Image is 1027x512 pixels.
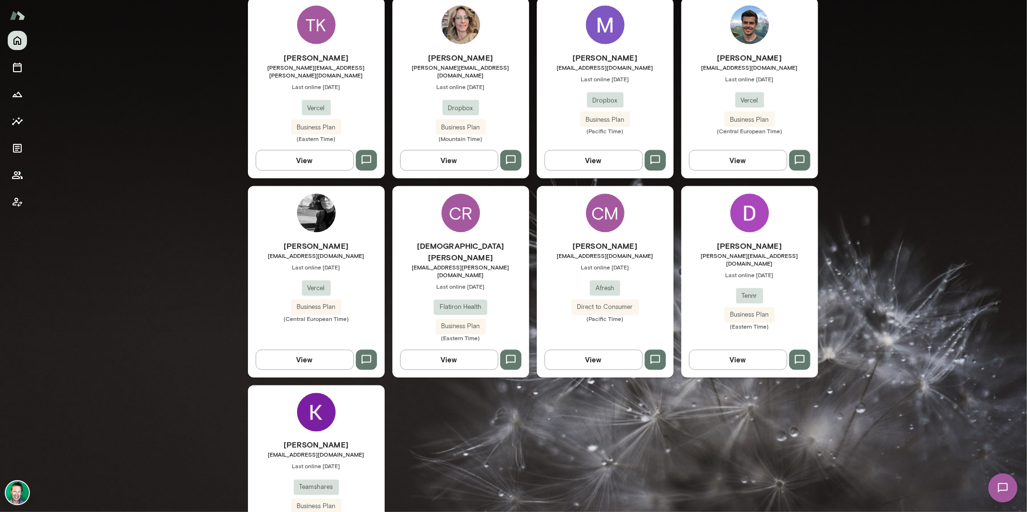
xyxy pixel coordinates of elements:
span: Dropbox [442,103,479,113]
span: (Eastern Time) [681,323,818,331]
span: [PERSON_NAME][EMAIL_ADDRESS][PERSON_NAME][DOMAIN_NAME] [248,64,385,79]
span: Business Plan [725,310,775,320]
span: Vercel [302,283,331,293]
span: Vercel [735,96,764,105]
img: Mento [10,6,25,25]
button: View [689,350,787,370]
span: (Central European Time) [248,315,385,323]
span: Last online [DATE] [681,271,818,279]
span: [PERSON_NAME][EMAIL_ADDRESS][DOMAIN_NAME] [392,64,529,79]
button: View [256,150,354,170]
span: Last online [DATE] [248,462,385,470]
h6: [PERSON_NAME] [248,240,385,252]
div: CM [586,194,624,232]
button: Members [8,166,27,185]
span: (Eastern Time) [248,135,385,142]
h6: [PERSON_NAME] [248,52,385,64]
button: View [545,150,643,170]
span: Business Plan [725,115,775,125]
button: View [400,150,498,170]
span: Last online [DATE] [248,263,385,271]
span: Business Plan [580,115,630,125]
span: Last online [DATE] [392,282,529,290]
span: (Mountain Time) [392,135,529,142]
span: [EMAIL_ADDRESS][DOMAIN_NAME] [537,252,674,259]
h6: [PERSON_NAME] [537,52,674,64]
span: Teamshares [294,483,339,492]
img: Kristina Nazmutdinova [297,393,336,432]
img: Bel Curcio [297,194,336,232]
span: Direct to Consumer [572,303,639,312]
button: View [545,350,643,370]
button: Insights [8,112,27,131]
span: Last online [DATE] [537,75,674,83]
span: Vercel [302,103,331,113]
span: (Pacific Time) [537,127,674,135]
img: Brian Lawrence [6,481,29,504]
span: (Eastern Time) [392,334,529,342]
button: View [689,150,787,170]
span: [EMAIL_ADDRESS][DOMAIN_NAME] [681,64,818,71]
img: Mark Shuster [586,6,624,44]
span: Business Plan [436,123,486,132]
button: Client app [8,192,27,212]
button: View [400,350,498,370]
button: Home [8,31,27,50]
span: Business Plan [291,303,341,312]
img: Chris Widmaier [730,6,769,44]
span: Last online [DATE] [681,75,818,83]
span: [PERSON_NAME][EMAIL_ADDRESS][DOMAIN_NAME] [681,252,818,267]
button: Growth Plan [8,85,27,104]
span: Last online [DATE] [248,83,385,90]
span: (Pacific Time) [537,315,674,323]
img: Daniel Guillen [730,194,769,232]
button: View [256,350,354,370]
span: [EMAIL_ADDRESS][PERSON_NAME][DOMAIN_NAME] [392,263,529,279]
div: CR [442,194,480,232]
span: Business Plan [291,502,341,512]
h6: [DEMOGRAPHIC_DATA][PERSON_NAME] [392,240,529,263]
div: TK [297,6,336,44]
span: Dropbox [587,96,624,105]
span: [EMAIL_ADDRESS][DOMAIN_NAME] [537,64,674,71]
span: Last online [DATE] [537,263,674,271]
span: Business Plan [436,322,486,332]
h6: [PERSON_NAME] [248,439,385,451]
span: (Central European Time) [681,127,818,135]
span: Last online [DATE] [392,83,529,90]
span: Business Plan [291,123,341,132]
img: Barb Adams [442,6,480,44]
h6: [PERSON_NAME] [537,240,674,252]
h6: [PERSON_NAME] [681,240,818,252]
span: [EMAIL_ADDRESS][DOMAIN_NAME] [248,451,385,459]
button: Documents [8,139,27,158]
span: [EMAIL_ADDRESS][DOMAIN_NAME] [248,252,385,259]
span: Flatiron Health [434,303,487,312]
h6: [PERSON_NAME] [681,52,818,64]
button: Sessions [8,58,27,77]
span: Tennr [736,291,763,301]
h6: [PERSON_NAME] [392,52,529,64]
span: Afresh [590,283,620,293]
